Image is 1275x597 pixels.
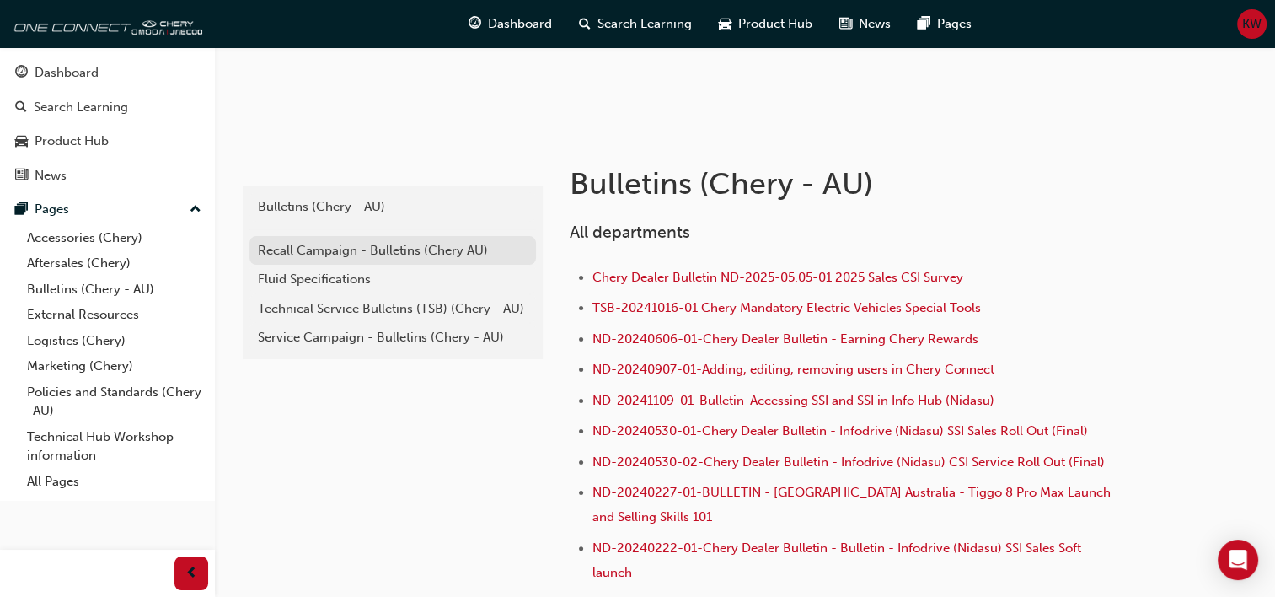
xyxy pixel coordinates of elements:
a: Accessories (Chery) [20,225,208,251]
a: news-iconNews [826,7,904,41]
div: Recall Campaign - Bulletins (Chery AU) [258,241,528,261]
span: pages-icon [15,202,28,218]
a: Recall Campaign - Bulletins (Chery AU) [249,236,536,266]
a: pages-iconPages [904,7,985,41]
a: Technical Hub Workshop information [20,424,208,469]
a: ND-20240907-01-Adding, editing, removing users in Chery Connect [592,362,994,377]
a: Search Learning [7,92,208,123]
a: All Pages [20,469,208,495]
a: search-iconSearch Learning [565,7,705,41]
a: ND-20240227-01-BULLETIN - [GEOGRAPHIC_DATA] Australia - Tiggo 8 Pro Max Launch and Selling Skills... [592,485,1114,524]
span: up-icon [190,199,201,221]
div: Dashboard [35,63,99,83]
img: oneconnect [8,7,202,40]
div: Service Campaign - Bulletins (Chery - AU) [258,328,528,347]
span: car-icon [719,13,731,35]
a: ND-20240530-02-Chery Dealer Bulletin - Infodrive (Nidasu) CSI Service Roll Out (Final) [592,454,1105,470]
span: search-icon [579,13,591,35]
span: News [859,14,891,34]
a: TSB-20241016-01 Chery Mandatory Electric Vehicles Special Tools [592,300,981,315]
div: Fluid Specifications [258,270,528,289]
div: Product Hub [35,132,109,151]
a: guage-iconDashboard [455,7,565,41]
span: Search Learning [597,14,692,34]
a: Service Campaign - Bulletins (Chery - AU) [249,323,536,352]
span: Dashboard [488,14,552,34]
div: Bulletins (Chery - AU) [258,197,528,217]
a: External Resources [20,302,208,328]
div: News [35,166,67,186]
a: Logistics (Chery) [20,328,208,354]
a: ND-20240530-01-Chery Dealer Bulletin - Infodrive (Nidasu) SSI Sales Roll Out (Final) [592,423,1088,438]
a: Fluid Specifications [249,265,536,294]
span: news-icon [839,13,852,35]
button: Pages [7,194,208,225]
a: News [7,160,208,191]
div: Pages [35,200,69,219]
span: prev-icon [185,563,198,584]
button: KW [1237,9,1267,39]
a: Bulletins (Chery - AU) [249,192,536,222]
span: KW [1242,14,1262,34]
a: Aftersales (Chery) [20,250,208,277]
a: Bulletins (Chery - AU) [20,277,208,303]
div: Open Intercom Messenger [1218,540,1258,580]
button: DashboardSearch LearningProduct HubNews [7,54,208,194]
a: Dashboard [7,57,208,89]
span: Pages [937,14,972,34]
a: Marketing (Chery) [20,353,208,379]
div: Technical Service Bulletins (TSB) (Chery - AU) [258,299,528,319]
span: pages-icon [918,13,930,35]
span: guage-icon [15,66,28,81]
a: Chery Dealer Bulletin ND-2025-05.05-01 2025 Sales CSI Survey [592,270,963,285]
a: ND-20241109-01-Bulletin-Accessing SSI and SSI in Info Hub (Nidasu) [592,393,994,408]
h1: Bulletins (Chery - AU) [570,165,1122,202]
span: All departments [570,223,690,242]
span: Product Hub [738,14,812,34]
span: news-icon [15,169,28,184]
div: Search Learning [34,98,128,117]
a: car-iconProduct Hub [705,7,826,41]
a: Technical Service Bulletins (TSB) (Chery - AU) [249,294,536,324]
span: search-icon [15,100,27,116]
span: car-icon [15,134,28,149]
a: ND-20240606-01-Chery Dealer Bulletin - Earning Chery Rewards [592,331,978,347]
a: Product Hub [7,126,208,157]
a: ND-20240222-01-Chery Dealer Bulletin - Bulletin - Infodrive (Nidasu) SSI Sales Soft launch [592,541,1085,580]
span: guage-icon [469,13,481,35]
a: Policies and Standards (Chery -AU) [20,379,208,424]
